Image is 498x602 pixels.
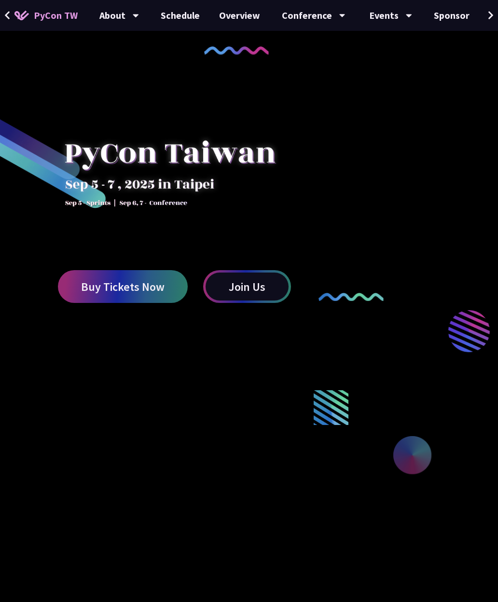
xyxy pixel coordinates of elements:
[14,11,29,20] img: Home icon of PyCon TW 2025
[58,270,188,303] a: Buy Tickets Now
[229,281,265,293] span: Join Us
[34,8,78,23] span: PyCon TW
[204,46,269,55] img: curly-1.ebdbada.png
[5,3,87,27] a: PyCon TW
[318,293,383,301] img: curly-2.e802c9f.png
[81,281,165,293] span: Buy Tickets Now
[203,270,291,303] a: Join Us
